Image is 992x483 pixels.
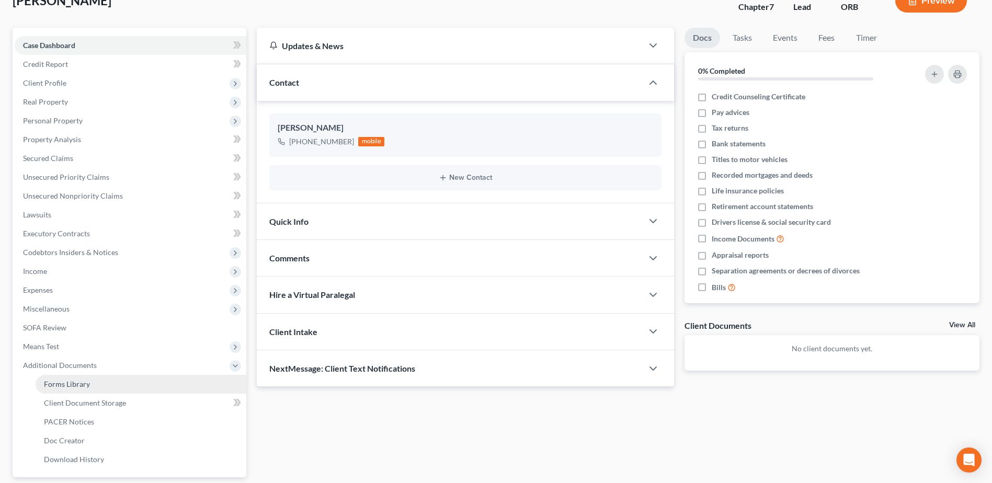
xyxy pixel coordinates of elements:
[23,361,97,370] span: Additional Documents
[693,343,971,354] p: No client documents yet.
[15,168,246,187] a: Unsecured Priority Claims
[712,154,788,165] span: Titles to motor vehicles
[269,77,299,87] span: Contact
[23,116,83,125] span: Personal Property
[712,282,726,293] span: Bills
[685,28,720,48] a: Docs
[712,266,860,276] span: Separation agreements or decrees of divorces
[23,210,51,219] span: Lawsuits
[36,412,246,431] a: PACER Notices
[15,205,246,224] a: Lawsuits
[712,186,784,196] span: Life insurance policies
[269,253,310,263] span: Comments
[23,191,123,200] span: Unsecured Nonpriority Claims
[23,323,66,332] span: SOFA Review
[712,107,749,118] span: Pay advices
[712,217,831,227] span: Drivers license & social security card
[15,318,246,337] a: SOFA Review
[15,149,246,168] a: Secured Claims
[15,36,246,55] a: Case Dashboard
[36,394,246,412] a: Client Document Storage
[23,342,59,351] span: Means Test
[810,28,843,48] a: Fees
[949,321,975,329] a: View All
[269,216,309,226] span: Quick Info
[712,250,769,260] span: Appraisal reports
[278,122,653,134] div: [PERSON_NAME]
[36,375,246,394] a: Forms Library
[23,172,109,181] span: Unsecured Priority Claims
[23,248,118,257] span: Codebtors Insiders & Notices
[358,137,384,146] div: mobile
[23,97,68,106] span: Real Property
[848,28,885,48] a: Timer
[269,40,630,51] div: Updates & News
[36,450,246,469] a: Download History
[44,455,104,464] span: Download History
[712,201,813,212] span: Retirement account statements
[738,1,777,13] div: Chapter
[23,304,70,313] span: Miscellaneous
[23,41,75,50] span: Case Dashboard
[269,290,355,300] span: Hire a Virtual Paralegal
[712,139,766,149] span: Bank statements
[712,123,748,133] span: Tax returns
[841,1,879,13] div: ORB
[23,267,47,275] span: Income
[23,154,73,163] span: Secured Claims
[15,224,246,243] a: Executory Contracts
[956,447,982,473] div: Open Intercom Messenger
[269,327,317,337] span: Client Intake
[15,187,246,205] a: Unsecured Nonpriority Claims
[793,1,824,13] div: Lead
[36,431,246,450] a: Doc Creator
[712,91,805,102] span: Credit Counseling Certificate
[289,136,354,147] div: [PHONE_NUMBER]
[23,285,53,294] span: Expenses
[23,60,68,68] span: Credit Report
[23,78,66,87] span: Client Profile
[278,174,653,182] button: New Contact
[712,234,774,244] span: Income Documents
[15,130,246,149] a: Property Analysis
[769,2,774,11] span: 7
[44,436,85,445] span: Doc Creator
[23,229,90,238] span: Executory Contracts
[685,320,751,331] div: Client Documents
[44,379,90,388] span: Forms Library
[724,28,760,48] a: Tasks
[15,55,246,74] a: Credit Report
[712,170,813,180] span: Recorded mortgages and deeds
[269,363,415,373] span: NextMessage: Client Text Notifications
[23,135,81,144] span: Property Analysis
[44,417,94,426] span: PACER Notices
[765,28,806,48] a: Events
[698,66,745,75] strong: 0% Completed
[44,398,126,407] span: Client Document Storage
